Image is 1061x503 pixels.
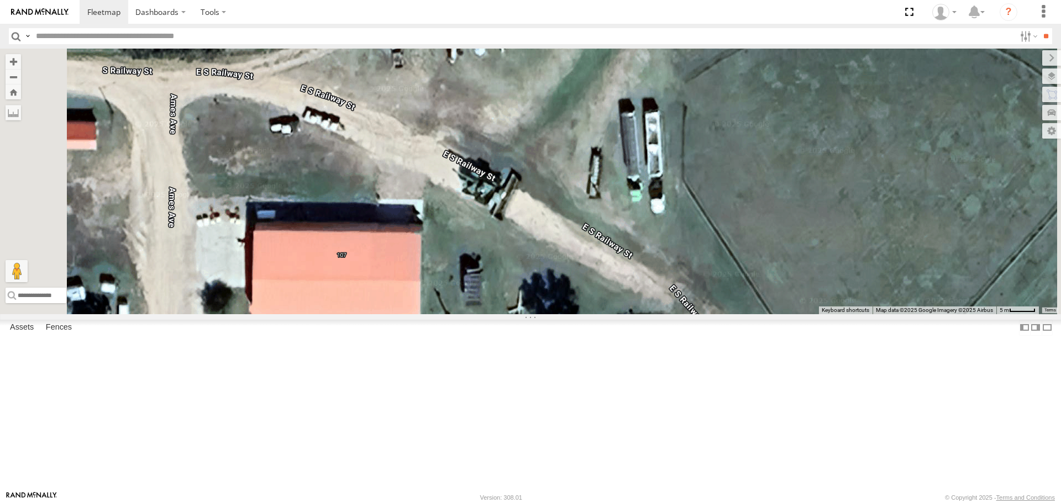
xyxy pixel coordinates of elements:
[6,69,21,84] button: Zoom out
[6,54,21,69] button: Zoom in
[996,494,1055,501] a: Terms and Conditions
[4,320,39,336] label: Assets
[1000,307,1009,313] span: 5 m
[6,492,57,503] a: Visit our Website
[1000,3,1017,21] i: ?
[40,320,77,336] label: Fences
[1042,123,1061,139] label: Map Settings
[6,105,21,120] label: Measure
[6,260,28,282] button: Drag Pegman onto the map to open Street View
[11,8,69,16] img: rand-logo.svg
[480,494,522,501] div: Version: 308.01
[876,307,993,313] span: Map data ©2025 Google Imagery ©2025 Airbus
[945,494,1055,501] div: © Copyright 2025 -
[1044,308,1056,312] a: Terms (opens in new tab)
[822,306,869,314] button: Keyboard shortcuts
[1042,320,1053,336] label: Hide Summary Table
[23,28,32,44] label: Search Query
[1030,320,1041,336] label: Dock Summary Table to the Right
[1019,320,1030,336] label: Dock Summary Table to the Left
[6,84,21,99] button: Zoom Home
[928,4,960,20] div: Cary Cook
[996,306,1039,314] button: Map Scale: 5 m per 44 pixels
[1016,28,1039,44] label: Search Filter Options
